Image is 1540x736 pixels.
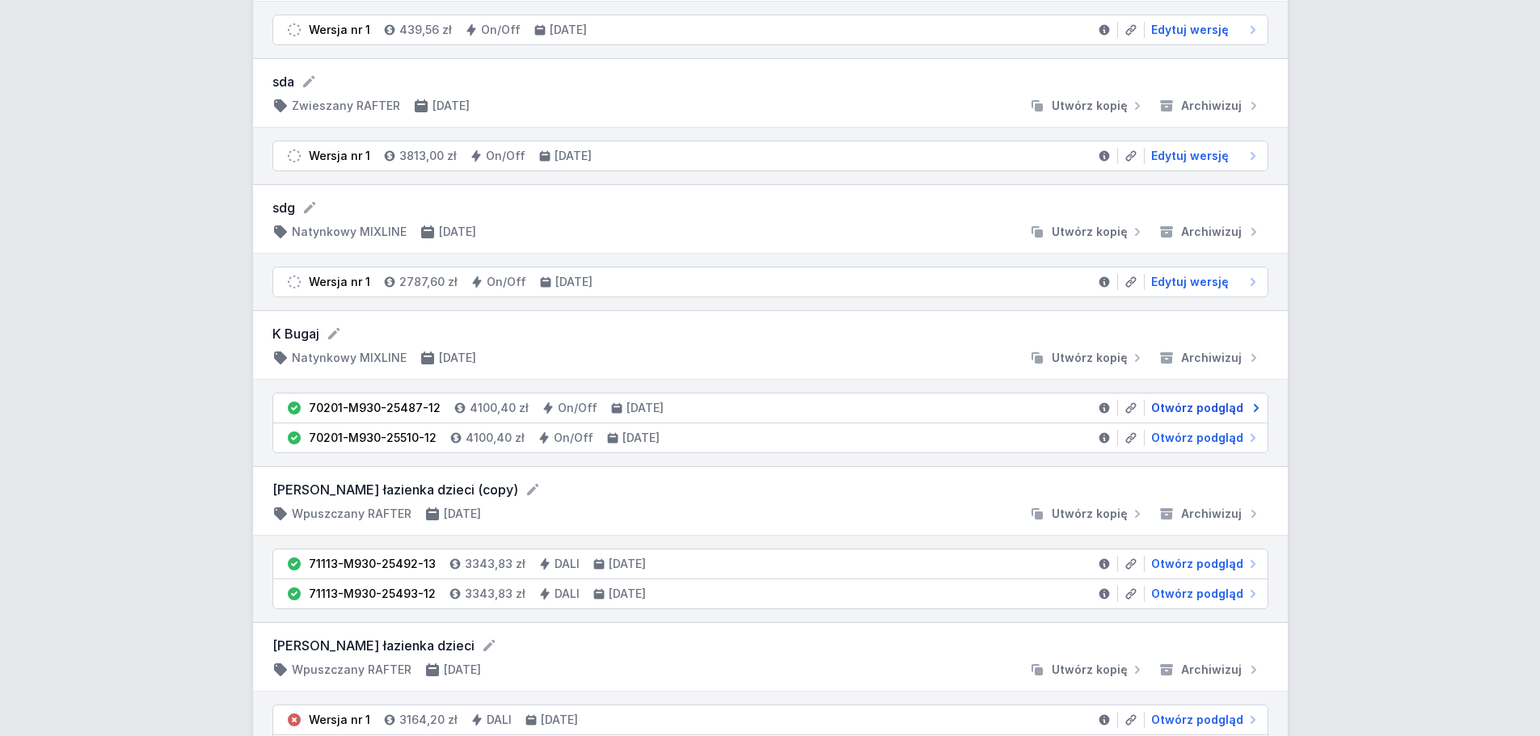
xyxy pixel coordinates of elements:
h4: [DATE] [609,586,646,602]
button: Edytuj nazwę projektu [326,326,342,342]
h4: DALI [555,586,580,602]
h4: [DATE] [555,148,592,164]
h4: [DATE] [439,224,476,240]
button: Utwórz kopię [1023,506,1152,522]
h4: Wpuszczany RAFTER [292,662,411,678]
span: Utwórz kopię [1052,506,1128,522]
button: Edytuj nazwę projektu [525,482,541,498]
span: Otwórz podgląd [1151,400,1243,416]
a: Edytuj wersję [1145,22,1261,38]
span: Utwórz kopię [1052,662,1128,678]
div: Wersja nr 1 [309,712,370,728]
h4: 3343,83 zł [465,586,525,602]
img: draft.svg [286,148,302,164]
form: K Bugaj [272,324,1268,343]
div: 70201-M930-25487-12 [309,400,441,416]
span: Archiwizuj [1181,662,1242,678]
h4: [DATE] [555,274,593,290]
button: Utwórz kopię [1023,224,1152,240]
h4: On/Off [481,22,521,38]
button: Utwórz kopię [1023,662,1152,678]
h4: [DATE] [627,400,664,416]
span: Otwórz podgląd [1151,556,1243,572]
a: Edytuj wersję [1145,274,1261,290]
button: Edytuj nazwę projektu [301,74,317,90]
span: Archiwizuj [1181,350,1242,366]
form: [PERSON_NAME] łazienka dzieci (copy) [272,480,1268,499]
div: 71113-M930-25493-12 [309,586,436,602]
button: Utwórz kopię [1023,350,1152,366]
div: Wersja nr 1 [309,22,370,38]
h4: [DATE] [622,430,660,446]
img: draft.svg [286,274,302,290]
a: Otwórz podgląd [1145,430,1261,446]
form: sdg [272,198,1268,217]
form: [PERSON_NAME] łazienka dzieci [272,636,1268,655]
button: Edytuj nazwę projektu [302,200,318,216]
span: Edytuj wersję [1151,148,1229,164]
div: Wersja nr 1 [309,148,370,164]
h4: Natynkowy MIXLINE [292,224,407,240]
div: Wersja nr 1 [309,274,370,290]
button: Archiwizuj [1152,350,1268,366]
form: sda [272,72,1268,91]
span: Otwórz podgląd [1151,712,1243,728]
h4: [DATE] [609,556,646,572]
span: Utwórz kopię [1052,224,1128,240]
h4: [DATE] [541,712,578,728]
span: Archiwizuj [1181,224,1242,240]
h4: [DATE] [439,350,476,366]
img: draft.svg [286,22,302,38]
button: Utwórz kopię [1023,98,1152,114]
h4: On/Off [486,148,525,164]
h4: 3343,83 zł [465,556,525,572]
span: Edytuj wersję [1151,22,1229,38]
a: Otwórz podgląd [1145,586,1261,602]
button: Archiwizuj [1152,506,1268,522]
button: Edytuj nazwę projektu [481,637,497,654]
h4: DALI [555,556,580,572]
h4: On/Off [487,274,526,290]
span: Edytuj wersję [1151,274,1229,290]
button: Archiwizuj [1152,662,1268,678]
h4: Zwieszany RAFTER [292,98,400,114]
h4: 4100,40 zł [470,400,529,416]
h4: [DATE] [444,662,481,678]
h4: 3813,00 zł [399,148,457,164]
span: Otwórz podgląd [1151,586,1243,602]
h4: 4100,40 zł [466,430,525,446]
a: Edytuj wersję [1145,148,1261,164]
h4: 3164,20 zł [399,712,458,728]
button: Archiwizuj [1152,224,1268,240]
h4: [DATE] [550,22,587,38]
a: Otwórz podgląd [1145,400,1261,416]
span: Utwórz kopię [1052,98,1128,114]
h4: Wpuszczany RAFTER [292,506,411,522]
h4: DALI [487,712,512,728]
button: Archiwizuj [1152,98,1268,114]
span: Archiwizuj [1181,506,1242,522]
span: Archiwizuj [1181,98,1242,114]
a: Otwórz podgląd [1145,712,1261,728]
div: 70201-M930-25510-12 [309,430,437,446]
div: 71113-M930-25492-13 [309,556,436,572]
h4: On/Off [554,430,593,446]
span: Otwórz podgląd [1151,430,1243,446]
h4: 2787,60 zł [399,274,458,290]
h4: On/Off [558,400,597,416]
h4: 439,56 zł [399,22,452,38]
h4: [DATE] [444,506,481,522]
h4: Natynkowy MIXLINE [292,350,407,366]
a: Otwórz podgląd [1145,556,1261,572]
span: Utwórz kopię [1052,350,1128,366]
h4: [DATE] [432,98,470,114]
